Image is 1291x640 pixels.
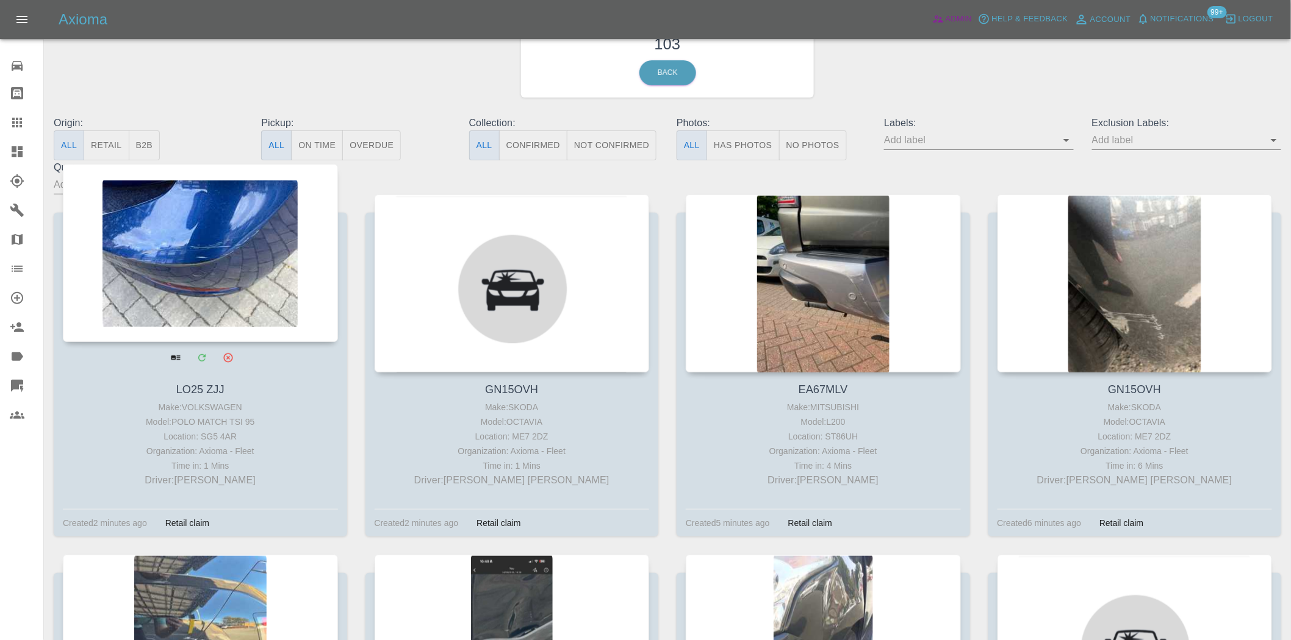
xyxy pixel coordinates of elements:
div: Created 6 minutes ago [998,516,1082,530]
p: Exclusion Labels: [1092,116,1281,130]
input: Add label [884,130,1055,149]
button: Open drawer [7,5,37,34]
div: Model: OCTAVIA [1001,414,1270,429]
div: Time in: 1 Mins [378,458,647,473]
button: Retail [84,130,129,160]
a: Admin [929,10,976,29]
div: Retail claim [467,516,530,530]
p: Origin: [54,116,243,130]
div: Created 5 minutes ago [686,516,770,530]
div: Retail claim [1090,516,1153,530]
button: All [261,130,292,160]
div: Organization: Axioma - Fleet [1001,444,1270,458]
a: Back [639,60,696,85]
h3: 103 [530,32,805,55]
div: Created 2 minutes ago [375,516,459,530]
button: Open [1265,132,1282,149]
button: All [469,130,500,160]
p: Driver: [PERSON_NAME] [66,473,335,488]
a: GN15OVH [485,383,538,396]
span: Help & Feedback [991,12,1068,26]
div: Location: ST86UH [689,429,958,444]
button: Open [1058,132,1075,149]
p: Driver: [PERSON_NAME] [PERSON_NAME] [378,473,647,488]
div: Make: VOLKSWAGEN [66,400,335,414]
div: Make: SKODA [378,400,647,414]
button: All [54,130,84,160]
div: Model: POLO MATCH TSI 95 [66,414,335,429]
p: Driver: [PERSON_NAME] [PERSON_NAME] [1001,473,1270,488]
div: Organization: Axioma - Fleet [66,444,335,458]
button: Logout [1222,10,1276,29]
div: Retail claim [156,516,218,530]
a: LO25 ZJJ [176,383,225,396]
button: Not Confirmed [567,130,656,160]
a: Modify [189,345,214,370]
button: All [677,130,707,160]
input: Add label [1092,130,1263,149]
div: Make: SKODA [1001,400,1270,414]
div: Created 2 minutes ago [63,516,147,530]
button: Help & Feedback [975,10,1071,29]
a: Account [1071,10,1134,29]
h5: Axioma [59,10,107,29]
div: Organization: Axioma - Fleet [689,444,958,458]
a: View [163,345,188,370]
button: Overdue [342,130,401,160]
span: Admin [946,12,973,26]
span: 99+ [1207,6,1227,18]
div: Time in: 1 Mins [66,458,335,473]
a: GN15OVH [1108,383,1161,396]
a: EA67MLV [799,383,848,396]
p: Pickup: [261,116,450,130]
p: Quoters: [54,160,243,175]
span: Logout [1239,12,1273,26]
div: Location: ME7 2DZ [378,429,647,444]
div: Model: L200 [689,414,958,429]
span: Notifications [1151,12,1214,26]
span: Account [1090,13,1131,27]
div: Location: ME7 2DZ [1001,429,1270,444]
div: Location: SG5 4AR [66,429,335,444]
div: Time in: 6 Mins [1001,458,1270,473]
p: Driver: [PERSON_NAME] [689,473,958,488]
p: Photos: [677,116,866,130]
p: Collection: [469,116,658,130]
button: No Photos [779,130,847,160]
input: Add quoter [54,175,225,194]
div: Time in: 4 Mins [689,458,958,473]
button: B2B [129,130,160,160]
div: Make: MITSUBISHI [689,400,958,414]
button: Confirmed [499,130,567,160]
p: Labels: [884,116,1073,130]
div: Retail claim [779,516,841,530]
div: Model: OCTAVIA [378,414,647,429]
button: Has Photos [707,130,780,160]
button: Notifications [1134,10,1217,29]
button: On Time [291,130,343,160]
button: Archive [215,345,240,370]
div: Organization: Axioma - Fleet [378,444,647,458]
